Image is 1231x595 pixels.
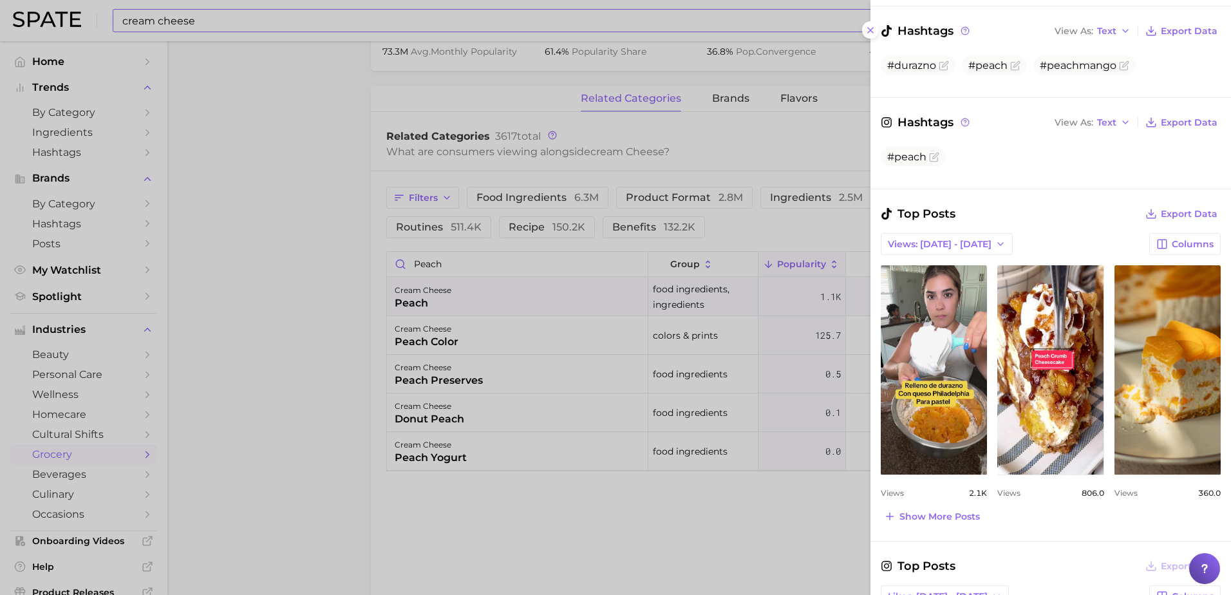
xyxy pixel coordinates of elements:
[1142,557,1221,575] button: Export Data
[1149,233,1221,255] button: Columns
[1055,28,1093,35] span: View As
[1040,59,1116,71] span: #peachmango
[1198,488,1221,498] span: 360.0
[1114,488,1138,498] span: Views
[1097,119,1116,126] span: Text
[1119,61,1129,71] button: Flag as miscategorized or irrelevant
[939,61,949,71] button: Flag as miscategorized or irrelevant
[997,488,1020,498] span: Views
[929,152,939,162] button: Flag as miscategorized or irrelevant
[1142,205,1221,223] button: Export Data
[881,488,904,498] span: Views
[969,488,987,498] span: 2.1k
[899,511,980,522] span: Show more posts
[1161,117,1217,128] span: Export Data
[1010,61,1020,71] button: Flag as miscategorized or irrelevant
[881,113,972,131] span: Hashtags
[1142,113,1221,131] button: Export Data
[1142,22,1221,40] button: Export Data
[887,151,926,163] span: #peach
[1051,114,1134,131] button: View AsText
[888,239,991,250] span: Views: [DATE] - [DATE]
[1055,119,1093,126] span: View As
[1161,209,1217,220] span: Export Data
[881,233,1013,255] button: Views: [DATE] - [DATE]
[1097,28,1116,35] span: Text
[1161,561,1217,572] span: Export Data
[968,59,1008,71] span: #peach
[887,59,936,71] span: #durazno
[881,507,983,525] button: Show more posts
[1082,488,1104,498] span: 806.0
[881,557,955,575] span: Top Posts
[881,205,955,223] span: Top Posts
[881,22,972,40] span: Hashtags
[1172,239,1214,250] span: Columns
[1051,23,1134,39] button: View AsText
[1161,26,1217,37] span: Export Data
